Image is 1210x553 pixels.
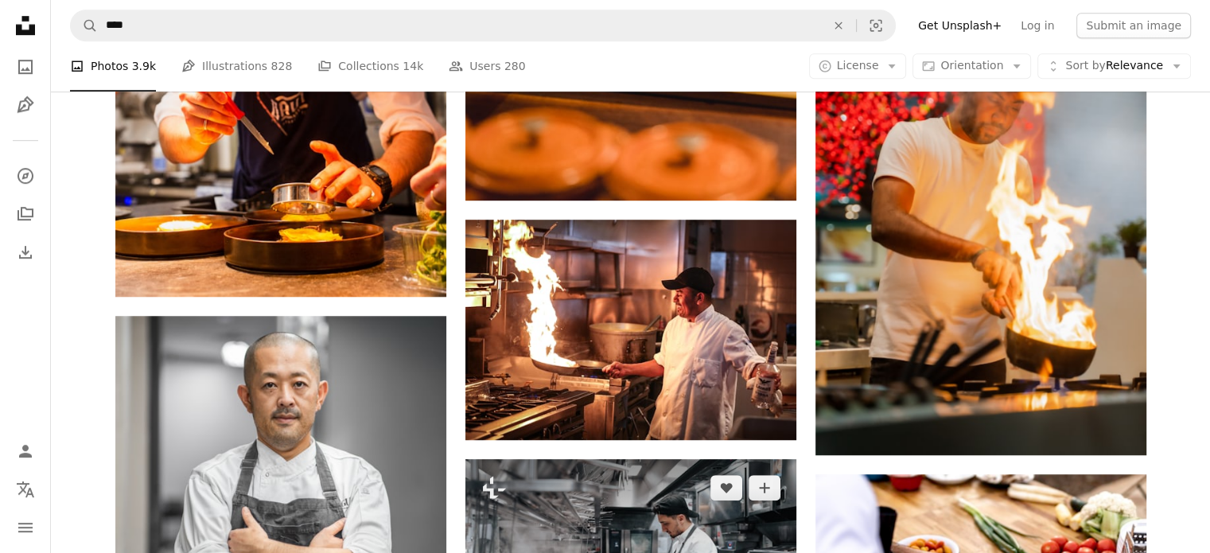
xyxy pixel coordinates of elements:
a: a man cooking food in a kitchen [815,199,1146,213]
span: 828 [271,58,293,76]
button: Search Unsplash [71,10,98,41]
a: man in white button up shirt and black vest [115,473,446,488]
button: License [809,54,907,80]
a: Home — Unsplash [10,10,41,45]
a: Illustrations 828 [181,41,292,92]
a: Log in / Sign up [10,435,41,467]
button: Clear [821,10,856,41]
a: Explore [10,160,41,192]
button: Add to Collection [749,475,780,500]
span: Relevance [1065,59,1163,75]
button: Menu [10,512,41,543]
a: Illustrations [10,89,41,121]
button: Language [10,473,41,505]
span: 280 [504,58,526,76]
span: License [837,60,879,72]
span: Sort by [1065,60,1105,72]
a: Log in [1011,13,1064,38]
span: 14k [403,58,423,76]
button: Sort byRelevance [1037,54,1191,80]
span: Orientation [940,60,1003,72]
a: Photos [10,51,41,83]
a: Collections 14k [317,41,423,92]
a: Get Unsplash+ [908,13,1011,38]
button: Orientation [912,54,1031,80]
a: man in white chef uniform cooking [465,322,796,337]
button: Submit an image [1076,13,1191,38]
a: Users 280 [449,41,525,92]
a: Download History [10,236,41,268]
a: Collections [10,198,41,230]
button: Visual search [857,10,895,41]
form: Find visuals sitewide [70,10,896,41]
button: Like [710,475,742,500]
img: man in white chef uniform cooking [465,220,796,440]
